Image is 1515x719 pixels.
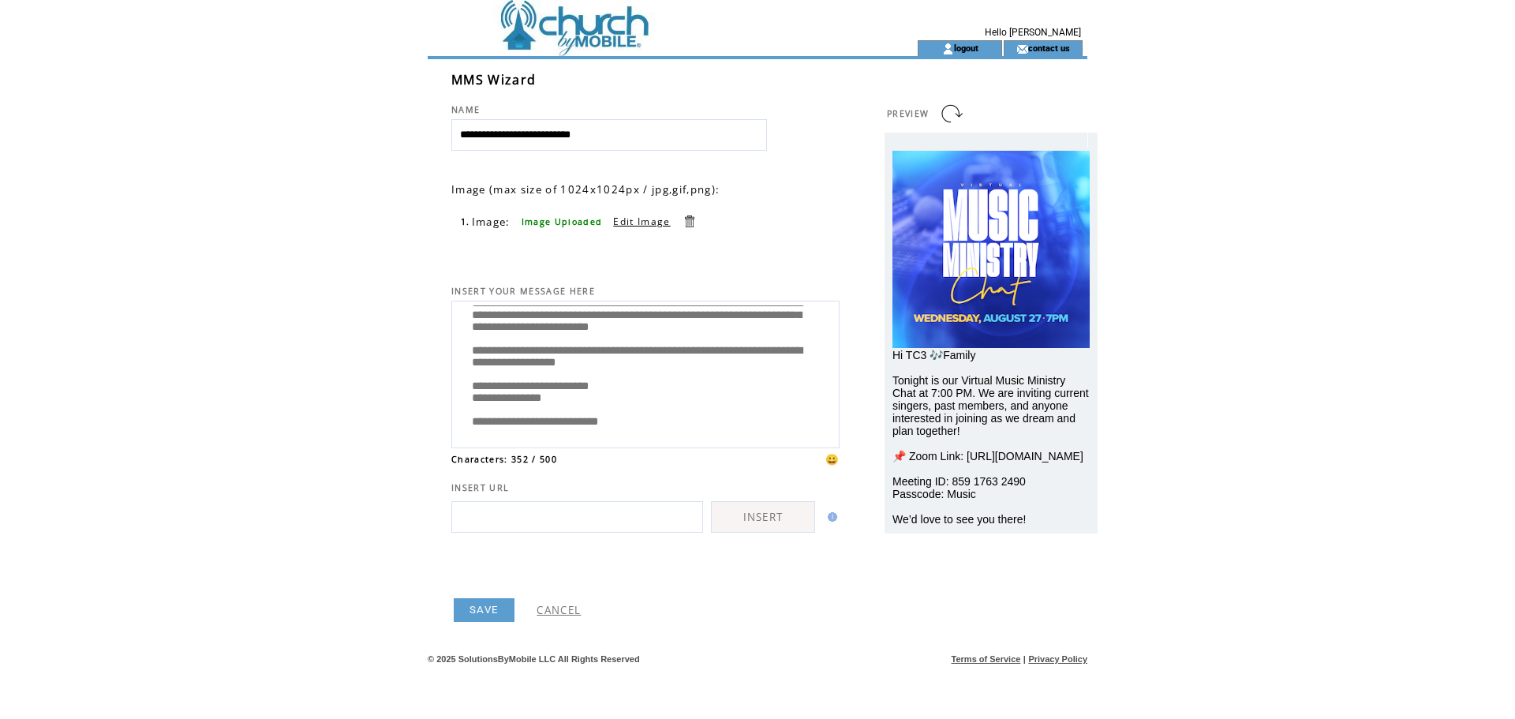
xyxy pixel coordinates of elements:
a: SAVE [454,598,514,622]
span: Image (max size of 1024x1024px / jpg,gif,png): [451,182,720,197]
span: INSERT URL [451,482,509,493]
span: Hello [PERSON_NAME] [985,27,1081,38]
span: Image Uploaded [522,216,603,227]
span: INSERT YOUR MESSAGE HERE [451,286,595,297]
a: Edit Image [613,215,670,228]
a: INSERT [711,501,815,533]
span: 1. [461,216,470,227]
a: contact us [1028,43,1070,53]
span: © 2025 SolutionsByMobile LLC All Rights Reserved [428,654,640,664]
span: | [1023,654,1026,664]
img: contact_us_icon.gif [1016,43,1028,55]
img: account_icon.gif [942,43,954,55]
span: Hi TC3 🎶Family Tonight is our Virtual Music Ministry Chat at 7:00 PM. We are inviting current sin... [892,349,1089,526]
span: MMS Wizard [451,71,536,88]
a: logout [954,43,978,53]
a: Privacy Policy [1028,654,1087,664]
a: CANCEL [537,603,581,617]
span: NAME [451,104,480,115]
img: help.gif [823,512,837,522]
span: Characters: 352 / 500 [451,454,557,465]
a: Terms of Service [952,654,1021,664]
span: PREVIEW [887,108,929,119]
span: Image: [472,215,511,229]
span: 😀 [825,452,840,466]
a: Delete this item [682,214,697,229]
